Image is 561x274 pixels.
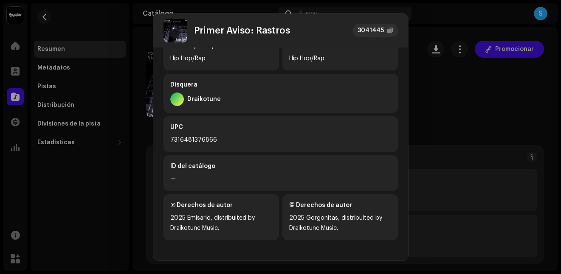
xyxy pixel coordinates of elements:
div: Primer Aviso: Rastros [194,25,290,36]
div: Disquera [170,81,391,89]
div: Ⓟ Derechos de autor [170,201,272,210]
div: © Derechos de autor [289,201,391,210]
div: 2025 Gorgonitas, distribuited by Draikotune Music. [289,213,391,233]
div: — [170,174,391,184]
div: 3041445 [358,25,384,36]
div: 7316481376866 [170,135,391,145]
div: UPC [170,123,391,131]
div: 2025 Emisario, distribuited by Draikotune Music. [170,213,272,233]
div: Hip Hop/Rap [170,53,272,64]
div: Hip Hop/Rap [289,53,391,64]
div: ID del catálogo [170,162,391,171]
div: Draikotune [187,96,221,103]
img: 15a7753d-5ccc-4e83-aa56-321bb41011ff [164,19,187,42]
